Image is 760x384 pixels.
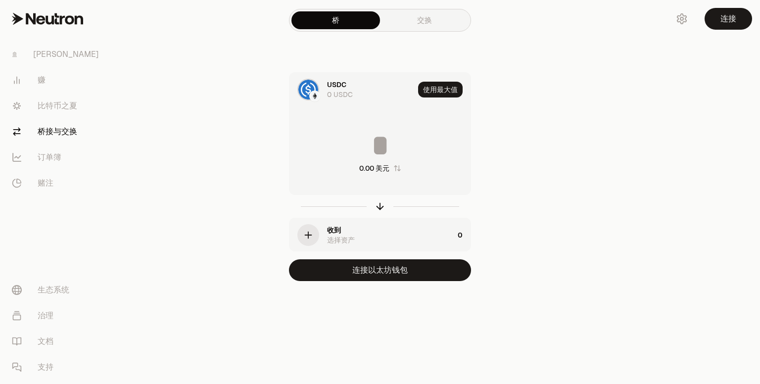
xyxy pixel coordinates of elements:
button: 0.00 美元 [359,163,401,173]
font: 0 USDC [327,90,353,99]
font: 订单簿 [38,152,61,162]
div: USDC 徽标以太坊标志USDC0 USDC [289,73,414,106]
font: 连接 [720,13,736,24]
a: 比特币之夏 [4,93,107,119]
font: 0.00 美元 [359,164,389,173]
font: 收到 [327,226,341,235]
a: 治理 [4,303,107,329]
button: 连接以太坊钱包 [289,259,471,281]
font: 0 [458,231,463,240]
img: 以太坊标志 [310,92,319,100]
font: 桥 [332,15,339,25]
font: 桥接与交换 [38,126,77,137]
font: 治理 [38,310,53,321]
font: 比特币之夏 [38,100,77,111]
a: 赌注 [4,170,107,196]
a: 文档 [4,329,107,354]
font: 使用最大值 [423,85,458,94]
font: USDC [327,80,346,89]
font: 交换 [417,15,432,25]
font: 支持 [38,362,53,372]
a: 生态系统 [4,277,107,303]
font: 赚 [38,75,46,85]
button: 使用最大值 [418,82,463,97]
button: 收到选择资产0 [289,218,471,252]
font: 连接以太坊钱包 [352,265,408,275]
font: 选择资产 [327,236,355,244]
a: [PERSON_NAME] [4,42,107,67]
font: 生态系统 [38,285,69,295]
button: 连接 [705,8,752,30]
a: 订单簿 [4,144,107,170]
font: 文档 [38,336,53,346]
img: USDC 徽标 [298,80,318,99]
a: 桥接与交换 [4,119,107,144]
a: 支持 [4,354,107,380]
div: 收到选择资产 [289,218,454,252]
font: [PERSON_NAME] [33,49,99,59]
font: 赌注 [38,178,53,188]
a: 赚 [4,67,107,93]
